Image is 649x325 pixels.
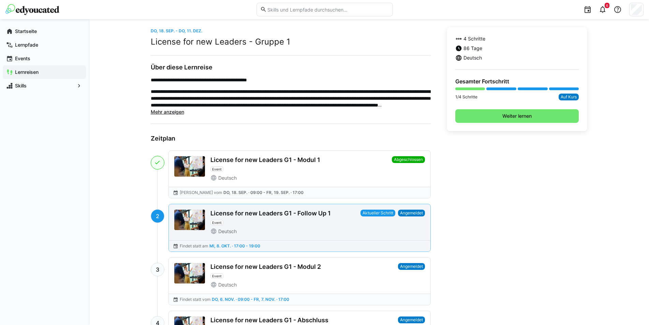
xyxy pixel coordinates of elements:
span: 86 Tage [463,45,482,52]
div: License for new Leaders G1 - Modul 2 [210,263,321,271]
span: Angemeldet [398,210,425,216]
div: 2 [151,209,164,223]
h2: License for new Leaders - Gruppe 1 [151,37,431,47]
div: License for new Leaders G1 - Follow Up 1 [210,210,331,217]
span: Aktueller Schritt [360,210,395,216]
img: License for new Leaders G1 - Follow Up 1 [174,210,205,230]
span: Mi, 8. Okt. · 17:00 - 19:00 [209,243,260,248]
input: Skills und Lernpfade durchsuchen… [267,6,389,13]
div: 3 [151,263,164,276]
span: [PERSON_NAME] vom [180,190,222,195]
span: Do, 6. Nov. · 09:00 - Fr, 7. Nov. · 17:00 [212,297,289,302]
span: 6 [606,3,608,7]
span: Do, 18. Sep. - Do, 11. Dez. [151,28,202,33]
span: Angemeldet [398,263,425,270]
span: Event [212,221,222,225]
img: License for new Leaders G1 - Modul 2 [174,263,205,283]
span: Findet statt am [180,243,208,249]
span: Auf Kurs [559,94,579,100]
span: Mehr anzeigen [151,109,184,115]
span: Event [212,167,222,171]
div: License for new Leaders G1 - Modul 1 [210,156,320,164]
span: Angemeldet [398,316,425,323]
img: License for new Leaders G1 - Modul 1 [174,156,205,177]
span: Abgeschlossen [392,156,425,163]
p: 1/4 Schritte [455,94,477,100]
h3: Zeitplan [151,135,431,142]
span: Weiter lernen [501,113,533,119]
span: 4 Schritte [463,35,485,42]
div: License for new Leaders G1 - Abschluss [210,316,328,324]
h4: Gesamter Fortschritt [455,78,579,85]
span: Deutsch [463,54,482,61]
button: Weiter lernen [455,109,579,123]
span: Do, 18. Sep. · 09:00 - Fr, 19. Sep. · 17:00 [223,190,304,195]
span: Deutsch [218,228,237,235]
span: Deutsch [218,281,237,288]
span: Deutsch [218,175,237,181]
span: Findet statt vom [180,297,210,302]
span: Event [212,274,222,278]
h3: Über diese Lernreise [151,64,431,71]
